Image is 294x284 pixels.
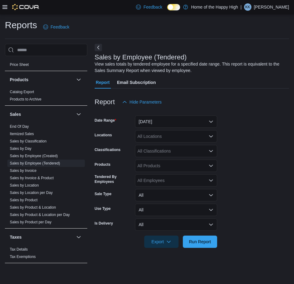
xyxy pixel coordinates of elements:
[10,183,39,187] a: Sales by Location
[148,236,175,248] span: Export
[95,191,111,196] label: Sale Type
[143,4,162,10] span: Feedback
[10,198,38,202] a: Sales by Product
[95,133,112,138] label: Locations
[10,77,74,83] button: Products
[5,61,87,71] div: Pricing
[10,89,34,94] span: Catalog Export
[5,88,87,105] div: Products
[10,161,60,165] a: Sales by Employee (Tendered)
[95,147,121,152] label: Classifications
[10,146,32,151] a: Sales by Day
[130,99,162,105] span: Hide Parameters
[209,178,213,183] button: Open list of options
[5,19,37,31] h1: Reports
[240,3,242,11] p: |
[12,4,40,10] img: Cova
[189,239,211,245] span: Run Report
[191,3,238,11] p: Home of the Happy High
[10,62,29,67] span: Price Sheet
[10,62,29,67] a: Price Sheet
[10,220,51,224] a: Sales by Product per Day
[10,131,34,136] span: Itemized Sales
[134,1,164,13] a: Feedback
[95,162,111,167] label: Products
[10,213,70,217] a: Sales by Product & Location per Day
[10,234,74,240] button: Taxes
[10,176,54,180] a: Sales by Invoice & Product
[10,191,53,195] a: Sales by Location per Day
[244,3,251,11] div: Kalvin Keys
[117,76,156,89] span: Email Subscription
[95,221,113,226] label: Is Delivery
[167,4,180,10] input: Dark Mode
[254,3,289,11] p: [PERSON_NAME]
[135,218,217,231] button: All
[10,190,53,195] span: Sales by Location per Day
[10,234,22,240] h3: Taxes
[5,246,87,263] div: Taxes
[144,236,179,248] button: Export
[135,204,217,216] button: All
[10,254,36,259] span: Tax Exemptions
[10,212,70,217] span: Sales by Product & Location per Day
[75,111,82,118] button: Sales
[10,77,28,83] h3: Products
[135,115,217,128] button: [DATE]
[167,10,168,11] span: Dark Mode
[10,154,58,158] a: Sales by Employee (Created)
[95,61,286,74] div: View sales totals by tendered employee for a specified date range. This report is equivalent to t...
[10,247,28,252] a: Tax Details
[95,44,102,51] button: Next
[209,149,213,153] button: Open list of options
[10,139,47,144] span: Sales by Classification
[75,76,82,83] button: Products
[10,111,74,117] button: Sales
[209,163,213,168] button: Open list of options
[5,123,87,228] div: Sales
[10,255,36,259] a: Tax Exemptions
[10,161,60,166] span: Sales by Employee (Tendered)
[10,169,36,173] a: Sales by Invoice
[10,111,21,117] h3: Sales
[10,97,41,101] a: Products to Archive
[183,236,217,248] button: Run Report
[51,24,69,30] span: Feedback
[209,134,213,139] button: Open list of options
[75,233,82,241] button: Taxes
[10,124,29,129] a: End Of Day
[95,174,133,184] label: Tendered By Employees
[245,3,250,11] span: KK
[135,189,217,201] button: All
[10,90,34,94] a: Catalog Export
[95,206,111,211] label: Use Type
[10,132,34,136] a: Itemized Sales
[10,198,38,203] span: Sales by Product
[10,168,36,173] span: Sales by Invoice
[120,96,164,108] button: Hide Parameters
[10,176,54,180] span: Sales by Invoice & Product
[10,220,51,225] span: Sales by Product per Day
[95,98,115,106] h3: Report
[95,54,187,61] h3: Sales by Employee (Tendered)
[95,118,116,123] label: Date Range
[41,21,72,33] a: Feedback
[10,205,56,210] a: Sales by Product & Location
[10,97,41,102] span: Products to Archive
[96,76,110,89] span: Report
[10,139,47,143] a: Sales by Classification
